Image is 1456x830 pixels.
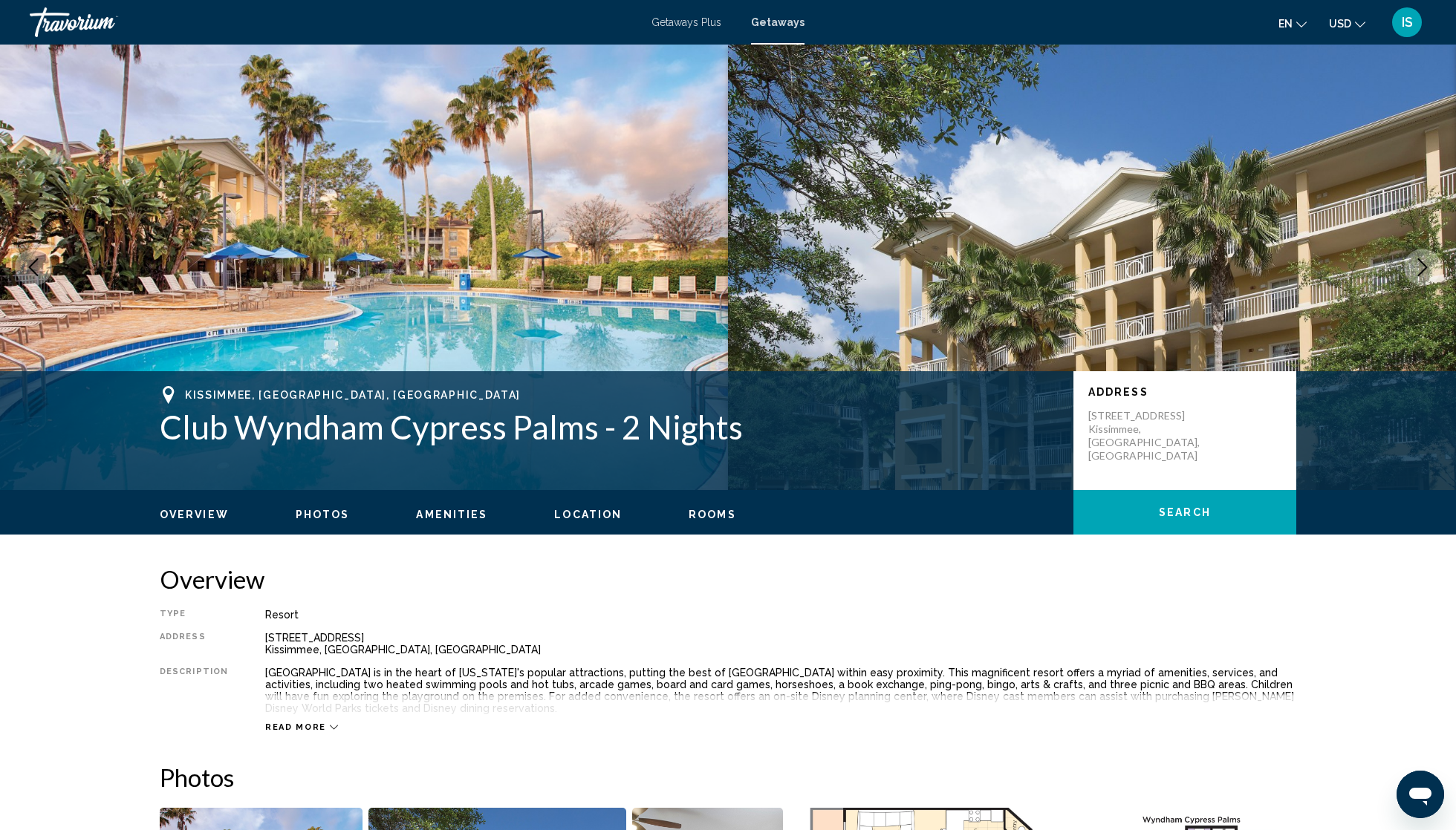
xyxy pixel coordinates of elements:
[160,564,1296,594] h2: Overview
[416,509,487,520] span: Amenities
[265,667,1296,714] div: [GEOGRAPHIC_DATA] is in the heart of [US_STATE]'s popular attractions, putting the best of [GEOGR...
[416,508,487,521] button: Amenities
[160,667,228,714] div: Description
[751,16,805,28] a: Getaways
[1329,13,1365,34] button: Change currency
[265,722,326,732] span: Read more
[1388,7,1426,38] button: User Menu
[554,509,622,520] span: Location
[296,509,350,520] span: Photos
[1278,18,1293,30] span: en
[689,508,736,521] button: Rooms
[15,249,52,286] button: Previous image
[1278,13,1307,34] button: Change language
[30,7,637,37] a: Travorium
[554,508,622,521] button: Location
[1404,249,1441,286] button: Next image
[1088,409,1207,463] p: [STREET_ADDRESS] Kissimmee, [GEOGRAPHIC_DATA], [GEOGRAPHIC_DATA]
[651,16,721,28] a: Getaways Plus
[160,609,228,621] div: Type
[1073,490,1296,535] button: Search
[160,632,228,656] div: Address
[160,508,229,521] button: Overview
[160,509,229,520] span: Overview
[265,632,1296,656] div: [STREET_ADDRESS] Kissimmee, [GEOGRAPHIC_DATA], [GEOGRAPHIC_DATA]
[1329,18,1351,30] span: USD
[160,762,1296,792] h2: Photos
[265,609,1296,621] div: Resort
[1088,386,1281,398] p: Address
[1397,771,1444,818] iframe: Button to launch messaging window
[296,508,350,521] button: Photos
[1402,15,1413,30] span: IS
[185,389,521,401] span: Kissimmee, [GEOGRAPHIC_DATA], [GEOGRAPHIC_DATA]
[265,722,338,733] button: Read more
[689,509,736,520] span: Rooms
[160,408,1059,446] h1: Club Wyndham Cypress Palms - 2 Nights
[1159,507,1211,519] span: Search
